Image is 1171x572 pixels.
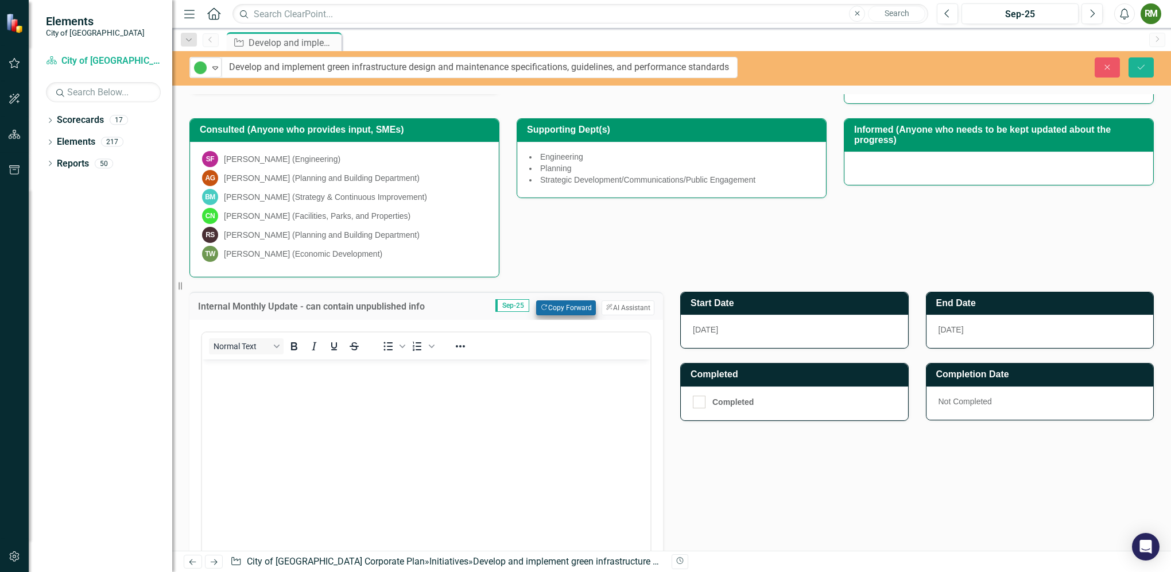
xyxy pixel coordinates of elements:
[230,555,663,569] div: » »
[868,6,925,22] button: Search
[224,248,382,260] div: [PERSON_NAME] (Economic Development)
[224,172,420,184] div: [PERSON_NAME] (Planning and Building Department)
[249,36,339,50] div: Develop and implement green infrastructure design and maintenance specifications, guidelines, and...
[224,229,420,241] div: [PERSON_NAME] (Planning and Building Department)
[451,338,470,354] button: Reveal or hide additional toolbar items
[232,4,928,24] input: Search ClearPoint...
[936,369,1148,380] h3: Completion Date
[344,338,364,354] button: Strikethrough
[602,300,654,315] button: AI Assistant
[247,556,425,567] a: City of [GEOGRAPHIC_DATA] Corporate Plan
[691,298,902,308] h3: Start Date
[936,298,1148,308] h3: End Date
[1132,533,1160,561] div: Open Intercom Messenger
[693,325,718,334] span: [DATE]
[926,387,1154,420] div: Not Completed
[202,227,218,243] div: RS
[284,338,304,354] button: Bold
[473,556,973,567] div: Develop and implement green infrastructure design and maintenance specifications, guidelines, and...
[224,153,340,165] div: [PERSON_NAME] (Engineering)
[57,114,104,127] a: Scorecards
[540,164,572,173] span: Planning
[495,299,529,312] span: Sep-25
[95,159,113,168] div: 50
[57,136,95,149] a: Elements
[378,338,407,354] div: Bullet list
[202,151,218,167] div: SF
[939,325,964,334] span: [DATE]
[540,175,755,184] span: Strategic Development/Communications/Public Engagement
[110,115,128,125] div: 17
[966,7,1075,21] div: Sep-25
[202,189,218,205] div: BM
[324,338,344,354] button: Underline
[536,300,595,315] button: Copy Forward
[885,9,909,18] span: Search
[57,157,89,171] a: Reports
[222,57,738,78] input: This field is required
[200,125,493,135] h3: Consulted (Anyone who provides input, SMEs)
[429,556,468,567] a: Initiatives
[209,338,284,354] button: Block Normal Text
[202,246,218,262] div: TW
[224,210,410,222] div: [PERSON_NAME] (Facilities, Parks, and Properties)
[6,13,26,33] img: ClearPoint Strategy
[224,191,427,203] div: [PERSON_NAME] (Strategy & Continuous Improvement)
[527,125,820,135] h3: Supporting Dept(s)
[202,170,218,186] div: AG
[46,14,145,28] span: Elements
[304,338,324,354] button: Italic
[540,152,583,161] span: Engineering
[101,137,123,147] div: 217
[46,82,161,102] input: Search Below...
[214,342,270,351] span: Normal Text
[46,55,161,68] a: City of [GEOGRAPHIC_DATA] Corporate Plan
[202,360,650,560] iframe: Rich Text Area
[408,338,436,354] div: Numbered list
[193,61,207,75] img: In Progress
[1141,3,1161,24] button: RM
[854,125,1147,145] h3: Informed (Anyone who needs to be kept updated about the progress)
[202,208,218,224] div: CN
[691,369,902,380] h3: Completed
[198,302,466,312] h3: Internal Monthly Update - can contain unpublished info
[46,28,145,37] small: City of [GEOGRAPHIC_DATA]
[961,3,1079,24] button: Sep-25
